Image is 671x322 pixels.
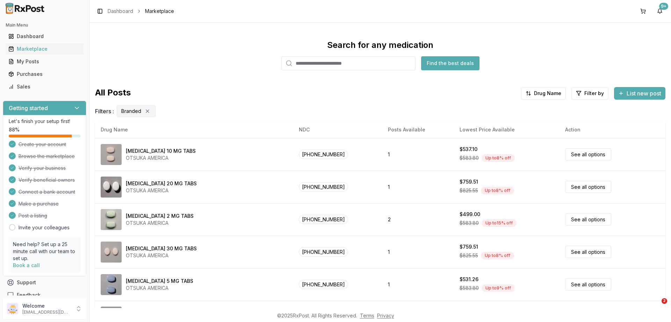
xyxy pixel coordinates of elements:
a: See all options [565,181,611,193]
a: Marketplace [6,43,84,55]
div: Sales [8,83,81,90]
nav: breadcrumb [108,8,174,15]
span: $825.55 [460,187,478,194]
button: Support [3,276,86,289]
button: My Posts [3,56,86,67]
a: See all options [565,213,611,226]
span: [PHONE_NUMBER] [299,215,348,224]
span: [PHONE_NUMBER] [299,247,348,257]
button: Marketplace [3,43,86,55]
div: Purchases [8,71,81,78]
span: $583.80 [460,220,479,227]
span: Make a purchase [19,200,59,207]
th: NDC [293,121,382,138]
td: 1 [382,268,454,301]
span: Marketplace [145,8,174,15]
a: List new post [614,91,665,98]
div: [MEDICAL_DATA] 10 MG TABS [126,148,196,155]
button: Drug Name [521,87,566,100]
div: Up to 9 % off [482,284,515,292]
span: 88 % [9,126,20,133]
a: See all options [565,246,611,258]
div: $759.51 [460,178,478,185]
h2: Main Menu [6,22,84,28]
img: Abilify 10 MG TABS [101,144,122,165]
a: Dashboard [6,30,84,43]
img: Abilify 20 MG TABS [101,177,122,198]
span: Browse the marketplace [19,153,75,160]
div: Up to 8 % off [481,187,514,194]
span: Create your account [19,141,66,148]
div: $759.51 [460,243,478,250]
span: Verify your business [19,165,66,172]
th: Posts Available [382,121,454,138]
img: User avatar [7,303,18,314]
h3: Getting started [9,104,48,112]
span: Feedback [17,292,41,299]
th: Lowest Price Available [454,121,560,138]
td: 1 [382,236,454,268]
td: 1 [382,171,454,203]
button: Remove Branded filter [144,108,151,115]
th: Action [560,121,665,138]
p: Let's finish your setup first! [9,118,80,125]
span: Filter by [584,90,604,97]
span: List new post [627,89,661,98]
span: 2 [662,298,667,304]
div: 9+ [659,3,668,10]
span: $825.55 [460,252,478,259]
img: Abilify 30 MG TABS [101,242,122,263]
div: OTSUKA AMERICA [126,187,197,194]
a: My Posts [6,55,84,68]
a: See all options [565,148,611,160]
img: Abilify 2 MG TABS [101,209,122,230]
div: [MEDICAL_DATA] 20 MG TABS [126,180,197,187]
div: Up to 15 % off [482,219,517,227]
iframe: Intercom live chat [647,298,664,315]
div: OTSUKA AMERICA [126,252,197,259]
span: Verify beneficial owners [19,177,75,184]
td: 1 [382,138,454,171]
p: Need help? Set up a 25 minute call with our team to set up. [13,241,76,262]
a: Privacy [377,313,394,319]
a: Book a call [13,262,40,268]
div: Up to 8 % off [482,154,515,162]
span: [PHONE_NUMBER] [299,150,348,159]
div: [MEDICAL_DATA] 5 MG TABS [126,278,193,285]
td: 2 [382,203,454,236]
p: [EMAIL_ADDRESS][DOMAIN_NAME] [22,309,71,315]
img: RxPost Logo [3,3,48,14]
div: [MEDICAL_DATA] 30 MG TABS [126,245,197,252]
th: Drug Name [95,121,293,138]
span: $583.80 [460,285,479,292]
div: Up to 8 % off [481,252,514,259]
span: [PHONE_NUMBER] [299,182,348,192]
div: OTSUKA AMERICA [126,285,193,292]
div: OTSUKA AMERICA [126,155,196,162]
a: Terms [360,313,374,319]
div: Search for any medication [327,40,433,51]
a: Dashboard [108,8,133,15]
div: Marketplace [8,45,81,52]
a: Sales [6,80,84,93]
p: Welcome [22,302,71,309]
span: Branded [121,108,141,115]
span: Filters : [95,107,114,115]
a: See all options [565,278,611,291]
button: Filter by [571,87,608,100]
div: $537.10 [460,146,477,153]
div: Dashboard [8,33,81,40]
div: $499.00 [460,211,480,218]
button: Sales [3,81,86,92]
span: $583.80 [460,155,479,162]
button: List new post [614,87,665,100]
span: Drug Name [534,90,561,97]
div: My Posts [8,58,81,65]
button: 9+ [654,6,665,17]
button: Feedback [3,289,86,301]
button: Dashboard [3,31,86,42]
a: Invite your colleagues [19,224,70,231]
span: Post a listing [19,212,47,219]
div: $531.26 [460,276,478,283]
img: Abilify 5 MG TABS [101,274,122,295]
